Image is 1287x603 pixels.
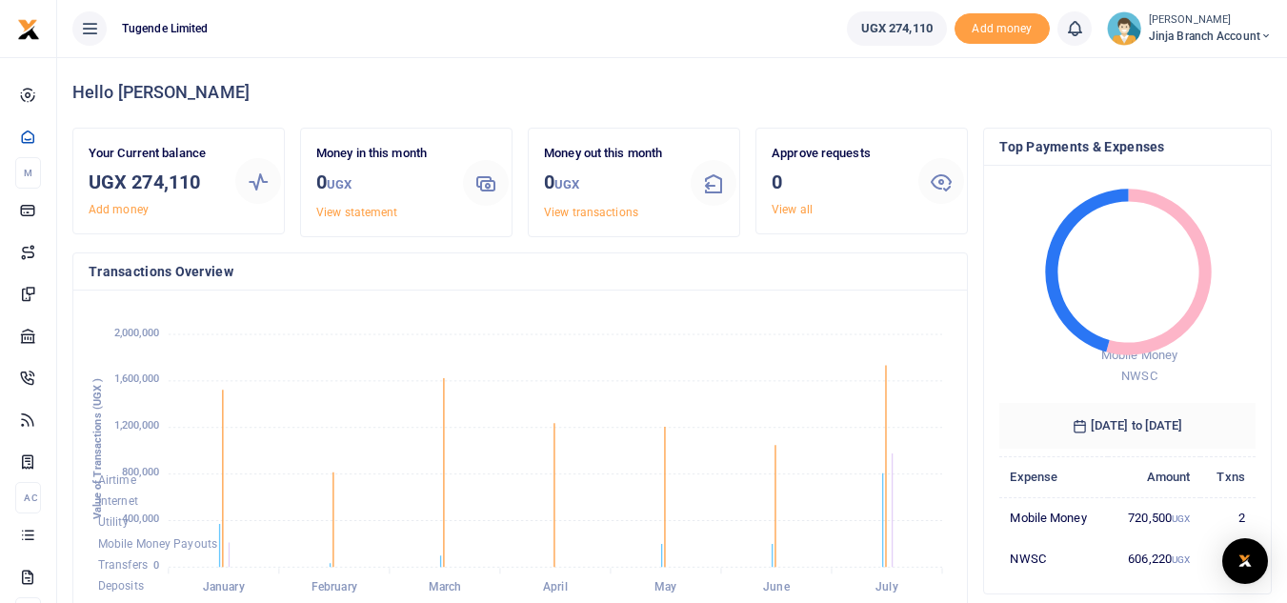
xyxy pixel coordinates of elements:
h4: Hello [PERSON_NAME] [72,82,1272,103]
p: Money out this month [544,144,675,164]
h3: 0 [316,168,448,199]
h4: Top Payments & Expenses [999,136,1256,157]
span: Jinja branch account [1149,28,1272,45]
tspan: 1,600,000 [114,373,159,386]
tspan: 800,000 [122,466,159,478]
th: Txns [1200,456,1256,497]
small: UGX [1172,513,1190,524]
a: Add money [89,203,149,216]
tspan: 2,000,000 [114,327,159,339]
td: 606,220 [1108,538,1200,578]
h3: UGX 274,110 [89,168,220,196]
span: Mobile Money [1101,348,1177,362]
h3: 0 [772,168,903,196]
span: Transfers [98,558,148,572]
p: Money in this month [316,144,448,164]
img: profile-user [1107,11,1141,46]
tspan: January [203,581,245,594]
tspan: 1,200,000 [114,420,159,432]
a: Add money [955,20,1050,34]
td: 1 [1200,538,1256,578]
h6: [DATE] to [DATE] [999,403,1256,449]
span: Internet [98,494,138,508]
span: Add money [955,13,1050,45]
span: Mobile Money Payouts [98,537,217,551]
p: Approve requests [772,144,903,164]
th: Amount [1108,456,1200,497]
a: profile-user [PERSON_NAME] Jinja branch account [1107,11,1272,46]
tspan: March [429,581,462,594]
span: Tugende Limited [114,20,216,37]
tspan: February [312,581,357,594]
span: Utility [98,516,129,530]
a: UGX 274,110 [847,11,947,46]
a: logo-small logo-large logo-large [17,21,40,35]
td: NWSC [999,538,1108,578]
div: Open Intercom Messenger [1222,538,1268,584]
tspan: July [875,581,897,594]
button: Close [783,582,803,602]
td: Mobile Money [999,497,1108,538]
small: [PERSON_NAME] [1149,12,1272,29]
tspan: 400,000 [122,513,159,525]
h4: Transactions Overview [89,261,952,282]
text: Value of Transactions (UGX ) [91,378,104,520]
span: Deposits [98,580,144,593]
small: UGX [327,177,352,191]
p: Your Current balance [89,144,220,164]
li: Wallet ballance [839,11,955,46]
th: Expense [999,456,1108,497]
a: View transactions [544,206,638,219]
li: Toup your wallet [955,13,1050,45]
img: logo-small [17,18,40,41]
span: UGX 274,110 [861,19,933,38]
h3: 0 [544,168,675,199]
small: UGX [1172,554,1190,565]
span: NWSC [1122,369,1157,383]
li: M [15,157,41,189]
span: Airtime [98,473,136,487]
td: 720,500 [1108,497,1200,538]
td: 2 [1200,497,1256,538]
small: UGX [554,177,579,191]
a: View all [772,203,813,216]
tspan: 0 [153,559,159,572]
a: View statement [316,206,397,219]
li: Ac [15,482,41,513]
